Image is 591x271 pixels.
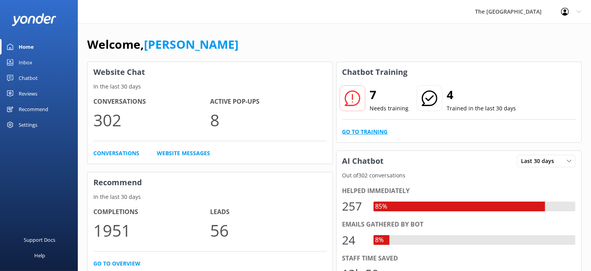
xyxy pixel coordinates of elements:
div: Support Docs [24,232,56,248]
h4: Conversations [93,97,210,107]
h4: Active Pop-ups [210,97,327,107]
h2: 4 [447,85,516,104]
div: 8% [374,235,386,245]
div: Home [19,39,34,55]
div: Emails gathered by bot [342,220,576,230]
div: Reviews [19,86,37,101]
div: Help [34,248,45,263]
h1: Welcome, [87,35,239,54]
p: Needs training [370,104,409,113]
img: yonder-white-logo.png [12,13,56,26]
div: Inbox [19,55,32,70]
p: Trained in the last 30 days [447,104,516,113]
p: 1951 [93,217,210,243]
h3: AI Chatbot [337,151,390,171]
p: 56 [210,217,327,243]
p: In the last 30 days [88,193,333,201]
a: [PERSON_NAME] [144,36,239,52]
div: 85% [374,202,389,212]
p: In the last 30 days [88,82,333,91]
div: 257 [342,197,366,216]
h3: Website Chat [88,62,333,82]
div: Chatbot [19,70,38,86]
h4: Leads [210,207,327,217]
h3: Chatbot Training [337,62,414,82]
a: Go to overview [93,259,140,268]
div: 24 [342,231,366,250]
a: Conversations [93,149,139,158]
h3: Recommend [88,172,333,193]
p: 302 [93,107,210,133]
h2: 7 [370,85,409,104]
div: Settings [19,117,37,133]
span: Last 30 days [521,157,559,165]
p: 8 [210,107,327,133]
a: Go to Training [342,128,388,136]
p: Out of 302 conversations [337,171,582,180]
h4: Completions [93,207,210,217]
div: Helped immediately [342,186,576,196]
a: Website Messages [157,149,210,158]
div: Staff time saved [342,253,576,264]
div: Recommend [19,101,48,117]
